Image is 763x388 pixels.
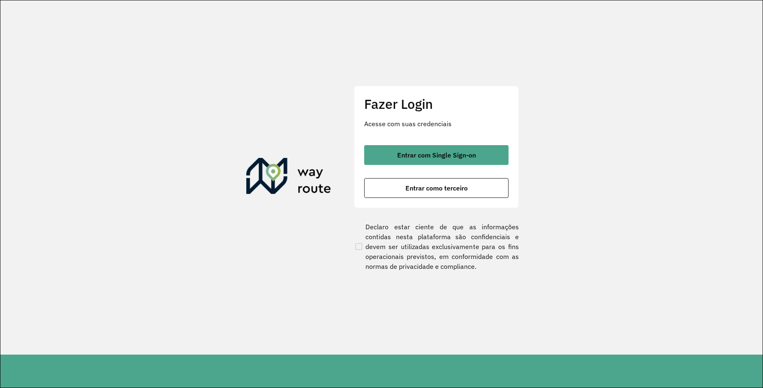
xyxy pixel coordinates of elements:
button: button [364,178,509,198]
span: Entrar com Single Sign-on [397,152,476,158]
button: button [364,145,509,165]
label: Declaro estar ciente de que as informações contidas nesta plataforma são confidenciais e devem se... [354,222,519,271]
img: Roteirizador AmbevTech [246,158,331,198]
span: Entrar como terceiro [405,185,468,191]
h2: Fazer Login [364,96,509,112]
p: Acesse com suas credenciais [364,119,509,129]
